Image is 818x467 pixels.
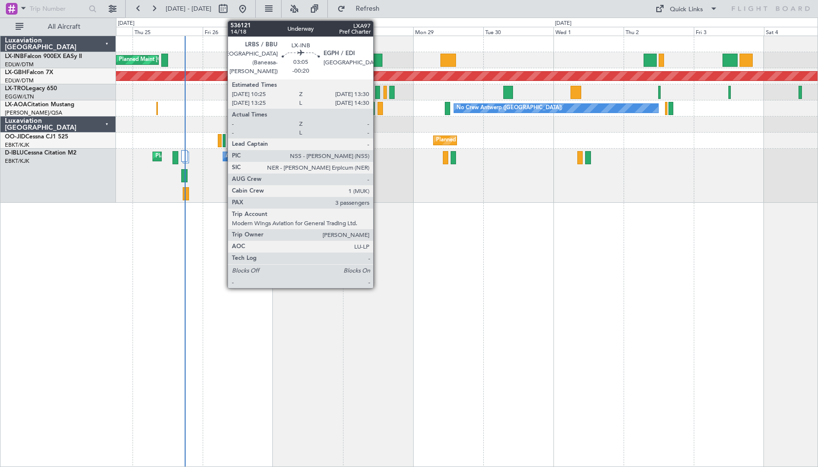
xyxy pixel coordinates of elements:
div: Fri 3 [694,27,764,36]
button: Refresh [333,1,391,17]
div: [DATE] [118,19,134,28]
div: Tue 30 [483,27,553,36]
div: Thu 25 [133,27,203,36]
div: Thu 2 [624,27,694,36]
span: LX-TRO [5,86,26,92]
a: EGGW/LTN [5,93,34,100]
button: Quick Links [650,1,723,17]
a: EBKT/KJK [5,157,29,165]
a: OO-JIDCessna CJ1 525 [5,134,68,140]
span: LX-GBH [5,70,26,76]
button: All Aircraft [11,19,106,35]
a: LX-AOACitation Mustang [5,102,75,108]
div: Quick Links [670,5,703,15]
span: OO-JID [5,134,25,140]
div: Fri 26 [203,27,273,36]
div: Planned Maint Nice ([GEOGRAPHIC_DATA]) [155,149,264,164]
a: LX-INBFalcon 900EX EASy II [5,54,82,59]
div: A/C Unavailable [GEOGRAPHIC_DATA] ([GEOGRAPHIC_DATA] National) [226,149,407,164]
span: Refresh [347,5,388,12]
a: EDLW/DTM [5,61,34,68]
a: LX-GBHFalcon 7X [5,70,53,76]
div: Planned Maint [GEOGRAPHIC_DATA] ([GEOGRAPHIC_DATA]) [119,53,272,67]
a: [PERSON_NAME]/QSA [5,109,62,117]
div: Mon 29 [413,27,483,36]
span: [DATE] - [DATE] [166,4,211,13]
span: D-IBLU [5,150,24,156]
div: Wed 1 [553,27,624,36]
a: EBKT/KJK [5,141,29,149]
div: A/C Unavailable [GEOGRAPHIC_DATA]-[GEOGRAPHIC_DATA] [296,149,451,164]
a: D-IBLUCessna Citation M2 [5,150,76,156]
a: EDLW/DTM [5,77,34,84]
div: No Crew Antwerp ([GEOGRAPHIC_DATA]) [457,101,562,116]
a: LX-TROLegacy 650 [5,86,57,92]
div: [DATE] [555,19,571,28]
span: LX-AOA [5,102,27,108]
input: Trip Number [30,1,86,16]
div: Sat 27 [273,27,343,36]
div: Sun 28 [343,27,413,36]
span: All Aircraft [25,23,103,30]
div: Planned Maint Kortrijk-[GEOGRAPHIC_DATA] [436,133,550,148]
span: LX-INB [5,54,24,59]
div: Planned Maint [GEOGRAPHIC_DATA] ([GEOGRAPHIC_DATA]) [366,85,519,99]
